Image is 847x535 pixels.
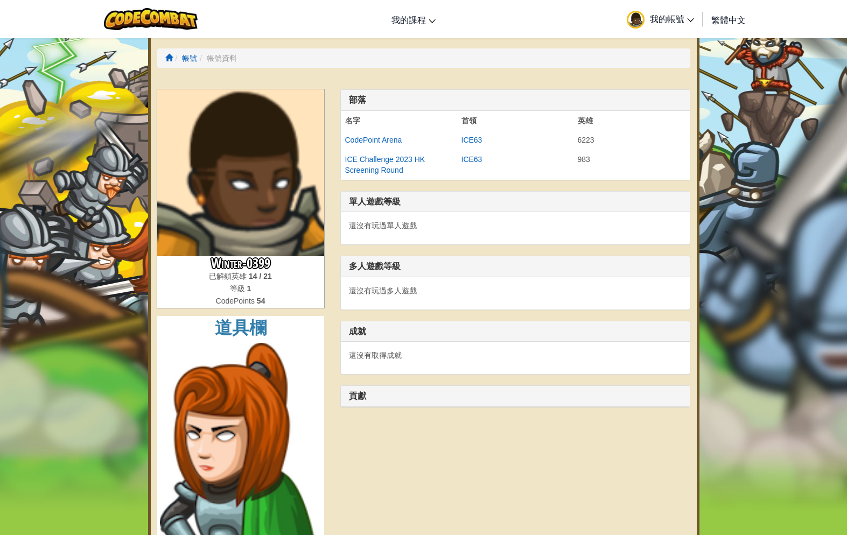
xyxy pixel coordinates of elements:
[461,136,482,144] a: ICE63
[650,13,694,24] span: 我的帳號
[349,350,682,361] p: 還沒有取得成就
[386,5,441,34] a: 我的課程
[349,327,682,336] h3: 成就
[711,14,746,25] span: 繁體中文
[345,155,425,174] a: ICE Challenge 2023 HK Screening Round
[391,14,426,25] span: 我的課程
[706,5,751,34] a: 繁體中文
[349,197,682,207] h3: 單人遊戲等級
[157,256,324,271] h3: Winter-0399
[573,130,690,150] td: 6223
[621,2,699,36] a: 我的帳號
[209,272,249,280] span: 已解鎖英雄
[627,11,645,29] img: avatar
[349,285,682,296] p: 還沒有玩過多人遊戲
[457,111,573,130] th: 首領
[461,155,482,164] a: ICE63
[216,297,257,305] span: CodePoints
[349,391,682,401] h3: 貢獻
[197,53,237,64] li: 帳號資料
[341,111,457,130] th: 名字
[345,136,402,144] a: CodePoint Arena
[349,95,682,105] h3: 部落
[182,54,197,62] a: 帳號
[249,272,272,280] strong: 14 / 21
[157,316,324,340] h2: 道具欄
[349,262,682,271] h3: 多人遊戲等級
[573,150,690,180] td: 983
[104,8,198,30] img: CodeCombat logo
[247,284,251,293] strong: 1
[349,220,682,231] p: 還沒有玩過單人遊戲
[257,297,265,305] strong: 54
[573,111,690,130] th: 英雄
[230,284,247,293] span: 等級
